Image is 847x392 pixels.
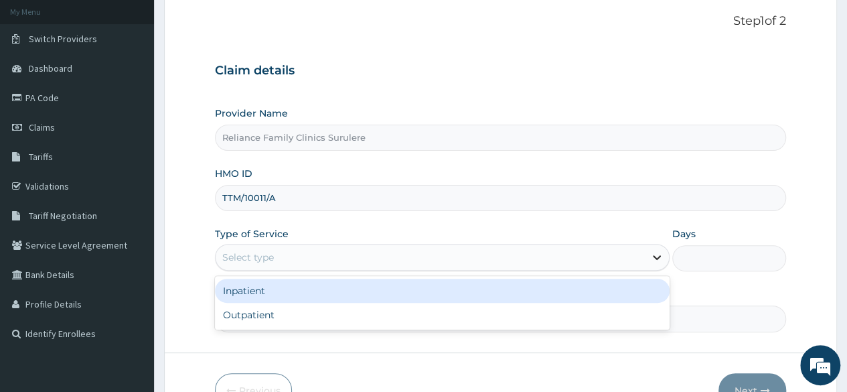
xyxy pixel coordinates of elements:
[672,227,696,241] label: Days
[29,62,72,74] span: Dashboard
[222,251,274,264] div: Select type
[215,303,670,327] div: Outpatient
[215,185,786,211] input: Enter HMO ID
[215,107,288,120] label: Provider Name
[215,14,786,29] p: Step 1 of 2
[29,121,55,133] span: Claims
[29,151,53,163] span: Tariffs
[29,210,97,222] span: Tariff Negotiation
[29,33,97,45] span: Switch Providers
[215,279,670,303] div: Inpatient
[215,64,786,78] h3: Claim details
[215,227,289,241] label: Type of Service
[215,167,252,180] label: HMO ID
